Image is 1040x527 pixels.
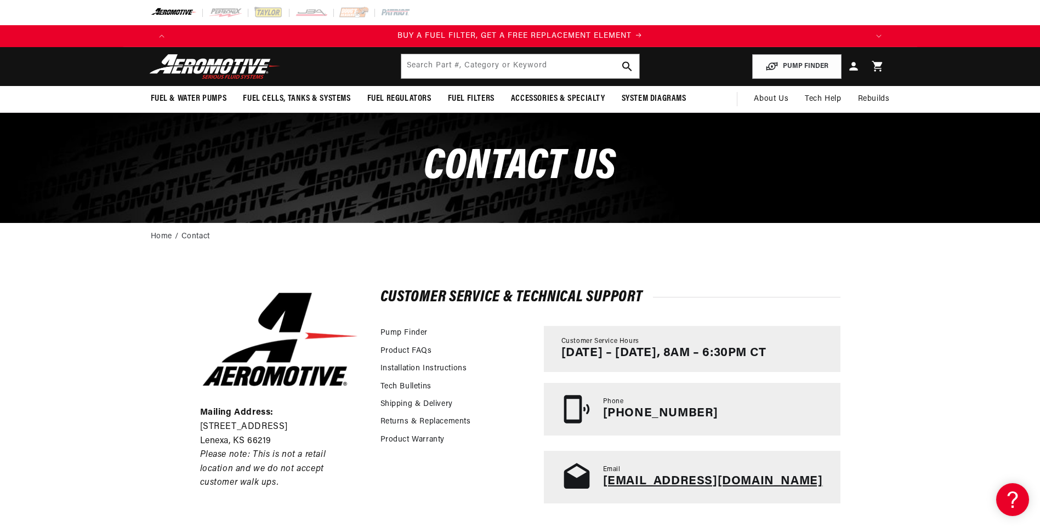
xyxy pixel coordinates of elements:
span: BUY A FUEL FILTER, GET A FREE REPLACEMENT ELEMENT [397,32,632,40]
a: Product Warranty [380,434,445,446]
button: Translation missing: en.sections.announcements.next_announcement [868,25,890,47]
summary: Tech Help [797,86,849,112]
span: Fuel Filters [448,93,495,105]
button: PUMP FINDER [752,54,842,79]
input: Search by Part Number, Category or Keyword [401,54,639,78]
span: Tech Help [805,93,841,105]
a: Tech Bulletins [380,381,431,393]
p: [STREET_ADDRESS] [200,420,360,434]
p: [PHONE_NUMBER] [603,406,718,421]
span: Rebuilds [858,93,890,105]
strong: Mailing Address: [200,408,274,417]
a: Shipping & Delivery [380,398,453,410]
span: Customer Service Hours [561,337,639,346]
a: Pump Finder [380,327,428,339]
a: About Us [746,86,797,112]
h2: Customer Service & Technical Support [380,290,840,304]
a: BUY A FUEL FILTER, GET A FREE REPLACEMENT ELEMENT [173,30,868,42]
span: CONTACt us [424,146,616,189]
span: Fuel Cells, Tanks & Systems [243,93,350,105]
a: Returns & Replacements [380,416,471,428]
summary: Rebuilds [850,86,898,112]
slideshow-component: Translation missing: en.sections.announcements.announcement_bar [123,25,917,47]
a: Home [151,231,172,243]
a: Contact [181,231,210,243]
span: Fuel & Water Pumps [151,93,227,105]
p: [DATE] – [DATE], 8AM – 6:30PM CT [561,346,766,360]
nav: breadcrumbs [151,231,890,243]
span: Phone [603,397,624,406]
button: search button [615,54,639,78]
span: System Diagrams [622,93,686,105]
a: [EMAIL_ADDRESS][DOMAIN_NAME] [603,475,823,488]
span: Fuel Regulators [367,93,431,105]
div: 2 of 4 [173,30,868,42]
span: About Us [754,95,788,103]
a: Installation Instructions [380,363,467,375]
a: Phone [PHONE_NUMBER] [544,383,840,436]
span: Accessories & Specialty [511,93,605,105]
a: Product FAQs [380,345,432,357]
img: Aeromotive [146,54,283,79]
span: Email [603,465,621,474]
summary: Fuel Regulators [359,86,440,112]
summary: Fuel Cells, Tanks & Systems [235,86,359,112]
em: Please note: This is not a retail location and we do not accept customer walk ups. [200,450,326,487]
div: Announcement [173,30,868,42]
summary: System Diagrams [613,86,695,112]
p: Lenexa, KS 66219 [200,434,360,449]
summary: Fuel & Water Pumps [143,86,235,112]
button: Translation missing: en.sections.announcements.previous_announcement [151,25,173,47]
summary: Fuel Filters [440,86,503,112]
summary: Accessories & Specialty [503,86,613,112]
